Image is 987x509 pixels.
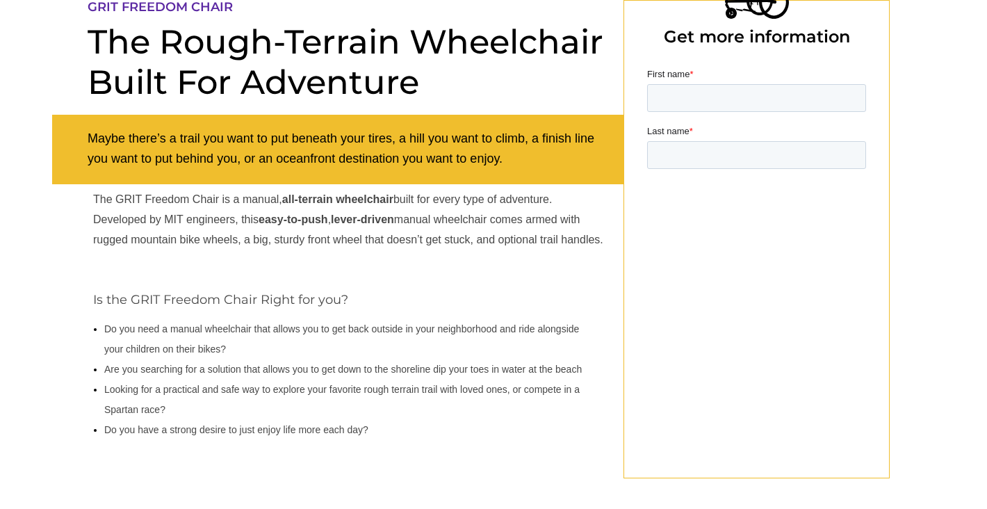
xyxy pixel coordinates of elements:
[104,323,579,355] span: Do you need a manual wheelchair that allows you to get back outside in your neighborhood and ride...
[93,193,603,245] span: The GRIT Freedom Chair is a manual, built for every type of adventure. Developed by MIT engineers...
[331,213,394,225] strong: lever-driven
[93,292,348,307] span: Is the GRIT Freedom Chair Right for you?
[104,424,368,435] span: Do you have a strong desire to just enjoy life more each day?
[104,384,580,415] span: Looking for a practical and safe way to explore your favorite rough terrain trail with loved ones...
[647,67,866,172] iframe: Form 0
[282,193,393,205] strong: all-terrain wheelchair
[88,22,603,102] span: The Rough-Terrain Wheelchair Built For Adventure
[259,213,328,225] strong: easy-to-push
[88,131,594,165] span: Maybe there’s a trail you want to put beneath your tires, a hill you want to climb, a finish line...
[104,364,582,375] span: Are you searching for a solution that allows you to get down to the shoreline dip your toes in wa...
[664,26,850,47] span: Get more information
